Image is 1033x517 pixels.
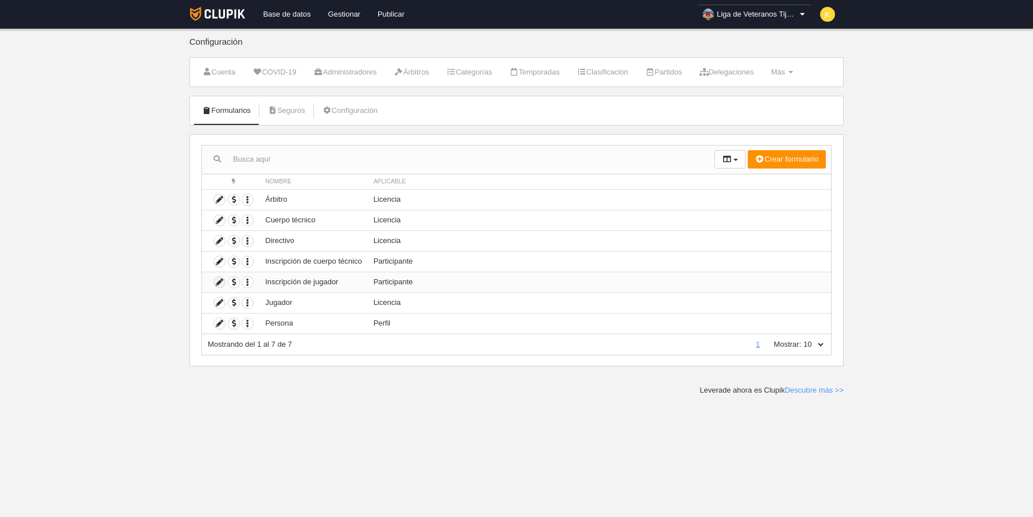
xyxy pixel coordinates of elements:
a: Temporadas [503,64,566,81]
a: Delegaciones [693,64,760,81]
td: Licencia [368,189,831,210]
a: Árbitros [388,64,436,81]
a: Categorías [440,64,499,81]
span: Más [771,68,785,76]
a: Cuenta [196,64,242,81]
td: Inscripción de cuerpo técnico [259,251,367,272]
div: Configuración [189,37,844,57]
td: Persona [259,313,367,334]
a: Liga de Veteranos Tijuana [698,5,811,24]
a: Partidos [639,64,689,81]
a: Seguros [262,102,312,119]
span: Liga de Veteranos Tijuana [717,9,797,20]
td: Inscripción de jugador [259,272,367,292]
a: Clasificación [570,64,634,81]
button: Crear formulario [748,150,826,169]
img: OatVz0WnwPpc.30x30.jpg [702,9,714,20]
td: Perfil [368,313,831,334]
a: COVID-19 [246,64,302,81]
a: Configuración [316,102,384,119]
a: 1 [754,340,762,348]
span: Mostrando del 1 al 7 de 7 [208,340,292,348]
label: Mostrar: [762,339,801,350]
td: Licencia [368,210,831,230]
img: c2l6ZT0zMHgzMCZmcz05JnRleHQ9SkMmYmc9ZmRkODM1.png [820,7,835,22]
td: Licencia [368,230,831,251]
span: Nombre [265,178,292,185]
img: Clupik [190,7,246,21]
a: Formularios [196,102,257,119]
td: Jugador [259,292,367,313]
input: Busca aquí [202,151,714,168]
a: Administradores [307,64,383,81]
td: Árbitro [259,189,367,210]
a: Más [764,64,799,81]
span: Aplicable [374,178,406,185]
td: Directivo [259,230,367,251]
td: Licencia [368,292,831,313]
td: Cuerpo técnico [259,210,367,230]
td: Participante [368,272,831,292]
div: Leverade ahora es Clupik [700,385,844,395]
td: Participante [368,251,831,272]
a: Descubre más >> [785,386,844,394]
